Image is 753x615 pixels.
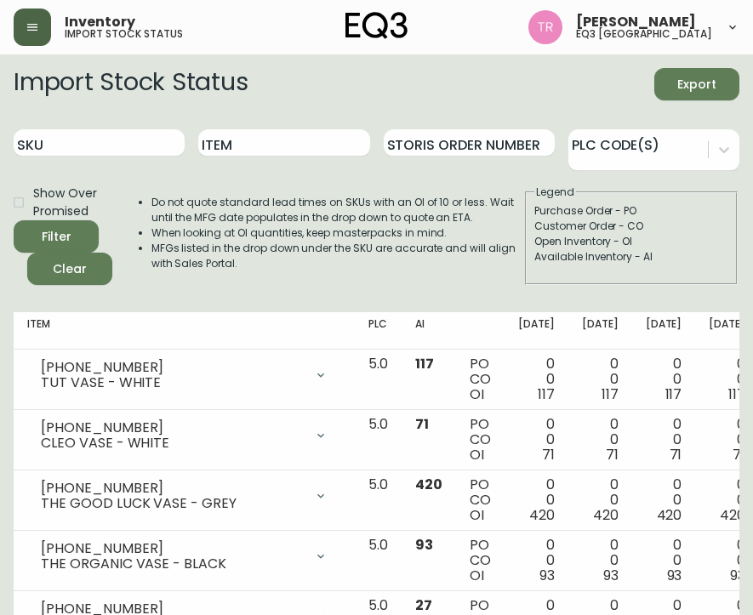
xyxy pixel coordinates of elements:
[505,312,568,350] th: [DATE]
[582,417,619,463] div: 0 0
[518,477,555,523] div: 0 0
[470,538,491,584] div: PO CO
[65,15,135,29] span: Inventory
[415,414,429,434] span: 71
[27,253,112,285] button: Clear
[646,538,682,584] div: 0 0
[667,566,682,585] span: 93
[14,312,355,350] th: Item
[41,556,304,572] div: THE ORGANIC VASE - BLACK
[41,481,304,496] div: [PHONE_NUMBER]
[470,356,491,402] div: PO CO
[27,417,341,454] div: [PHONE_NUMBER]CLEO VASE - WHITE
[65,29,183,39] h5: import stock status
[538,384,555,404] span: 117
[730,566,745,585] span: 93
[534,249,728,265] div: Available Inventory - AI
[720,505,745,525] span: 420
[528,10,562,44] img: 214b9049a7c64896e5c13e8f38ff7a87
[27,538,341,575] div: [PHONE_NUMBER]THE ORGANIC VASE - BLACK
[657,505,682,525] span: 420
[709,417,745,463] div: 0 0
[27,356,341,394] div: [PHONE_NUMBER]TUT VASE - WHITE
[41,360,304,375] div: [PHONE_NUMBER]
[646,417,682,463] div: 0 0
[606,445,619,464] span: 71
[27,477,341,515] div: [PHONE_NUMBER]THE GOOD LUCK VASE - GREY
[654,68,739,100] button: Export
[355,312,402,350] th: PLC
[582,477,619,523] div: 0 0
[534,185,576,200] legend: Legend
[355,531,402,591] td: 5.0
[470,384,484,404] span: OI
[534,234,728,249] div: Open Inventory - OI
[665,384,682,404] span: 117
[670,445,682,464] span: 71
[646,356,682,402] div: 0 0
[470,445,484,464] span: OI
[402,312,456,350] th: AI
[151,195,523,225] li: Do not quote standard lead times on SKUs with an OI of 10 or less. Wait until the MFG date popula...
[415,475,442,494] span: 420
[151,225,523,241] li: When looking at OI quantities, keep masterpacks in mind.
[602,384,619,404] span: 117
[539,566,555,585] span: 93
[470,477,491,523] div: PO CO
[593,505,619,525] span: 420
[41,541,304,556] div: [PHONE_NUMBER]
[518,417,555,463] div: 0 0
[534,219,728,234] div: Customer Order - CO
[582,538,619,584] div: 0 0
[568,312,632,350] th: [DATE]
[41,496,304,511] div: THE GOOD LUCK VASE - GREY
[41,259,99,280] span: Clear
[33,185,104,220] span: Show Over Promised
[582,356,619,402] div: 0 0
[42,226,71,248] div: Filter
[41,436,304,451] div: CLEO VASE - WHITE
[709,538,745,584] div: 0 0
[355,350,402,410] td: 5.0
[576,15,696,29] span: [PERSON_NAME]
[14,68,248,100] h2: Import Stock Status
[415,535,433,555] span: 93
[709,477,745,523] div: 0 0
[41,375,304,390] div: TUT VASE - WHITE
[415,354,434,373] span: 117
[576,29,712,39] h5: eq3 [GEOGRAPHIC_DATA]
[415,595,432,615] span: 27
[14,220,99,253] button: Filter
[709,356,745,402] div: 0 0
[646,477,682,523] div: 0 0
[470,566,484,585] span: OI
[41,420,304,436] div: [PHONE_NUMBER]
[355,410,402,470] td: 5.0
[345,12,408,39] img: logo
[728,384,745,404] span: 117
[518,538,555,584] div: 0 0
[470,417,491,463] div: PO CO
[534,203,728,219] div: Purchase Order - PO
[151,241,523,271] li: MFGs listed in the drop down under the SKU are accurate and will align with Sales Portal.
[355,470,402,531] td: 5.0
[668,74,726,95] span: Export
[518,356,555,402] div: 0 0
[529,505,555,525] span: 420
[470,505,484,525] span: OI
[733,445,745,464] span: 71
[632,312,696,350] th: [DATE]
[542,445,555,464] span: 71
[603,566,619,585] span: 93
